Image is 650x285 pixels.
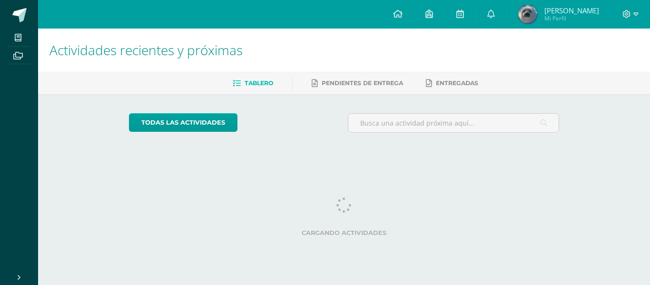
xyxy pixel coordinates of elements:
[518,5,537,24] img: 49d4f55371eb484a1c749889aa944046.png
[245,79,273,87] span: Tablero
[49,41,243,59] span: Actividades recientes y próximas
[426,76,478,91] a: Entregadas
[312,76,403,91] a: Pendientes de entrega
[129,113,237,132] a: todas las Actividades
[233,76,273,91] a: Tablero
[436,79,478,87] span: Entregadas
[544,6,599,15] span: [PERSON_NAME]
[348,114,559,132] input: Busca una actividad próxima aquí...
[322,79,403,87] span: Pendientes de entrega
[544,14,599,22] span: Mi Perfil
[129,229,560,236] label: Cargando actividades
